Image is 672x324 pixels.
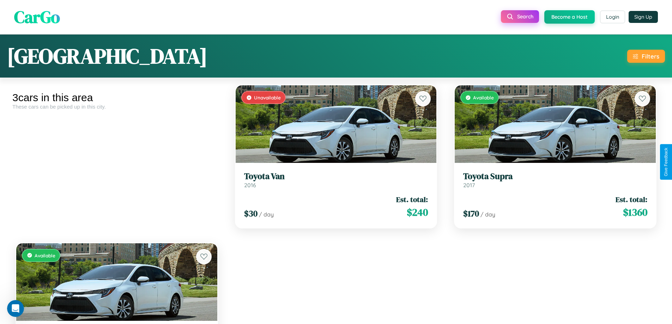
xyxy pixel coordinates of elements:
[664,148,668,176] div: Give Feedback
[642,53,659,60] div: Filters
[463,208,479,219] span: $ 170
[463,171,647,182] h3: Toyota Supra
[629,11,658,23] button: Sign Up
[7,42,207,71] h1: [GEOGRAPHIC_DATA]
[616,194,647,204] span: Est. total:
[623,205,647,219] span: $ 1360
[600,11,625,23] button: Login
[244,182,256,189] span: 2016
[517,13,533,20] span: Search
[14,5,60,29] span: CarGo
[473,94,494,100] span: Available
[244,171,428,189] a: Toyota Van2016
[244,171,428,182] h3: Toyota Van
[35,252,55,258] span: Available
[480,211,495,218] span: / day
[627,50,665,63] button: Filters
[12,92,221,104] div: 3 cars in this area
[254,94,281,100] span: Unavailable
[407,205,428,219] span: $ 240
[244,208,258,219] span: $ 30
[544,10,595,24] button: Become a Host
[12,104,221,110] div: These cars can be picked up in this city.
[501,10,539,23] button: Search
[463,182,475,189] span: 2017
[259,211,274,218] span: / day
[396,194,428,204] span: Est. total:
[463,171,647,189] a: Toyota Supra2017
[7,300,24,317] iframe: Intercom live chat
